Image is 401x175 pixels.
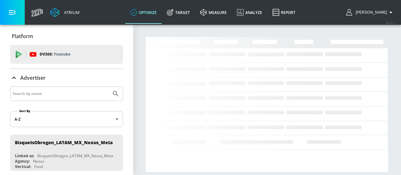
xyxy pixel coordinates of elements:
div: BisquetsObregon_LATAM_MX_Nexus_Meta [15,139,113,145]
span: login as: ana.cruz@groupm.com [353,10,387,15]
p: Youtube [54,51,70,57]
div: Agency: [15,158,30,164]
a: Report [267,1,301,24]
a: optimize [125,1,162,24]
div: DV360: Youtube [10,45,123,64]
div: Advertiser [10,69,123,87]
button: [PERSON_NAME] [346,9,395,16]
div: Nexus [33,158,44,164]
span: v 4.32.0 [386,21,395,24]
a: Analyze [232,1,267,24]
div: Atrium [61,10,80,15]
a: Target [162,1,195,24]
div: Platform [10,27,123,45]
a: Atrium [50,8,80,17]
p: DV360: [40,51,70,58]
p: Platform [12,33,33,40]
p: Advertiser [20,74,46,81]
div: Food [34,164,43,169]
div: Linked as: [15,153,34,158]
div: BisquetsObregon_LATAM_MX_Nexus_MetaLinked as:BisquetsObregon_LATAM_MX_Nexus_MetaAgency:NexusVerti... [10,135,123,171]
div: BisquetsObregon_LATAM_MX_Nexus_Meta [37,153,113,158]
label: Sort By [18,109,32,113]
div: Vertical: [15,164,31,169]
a: measure [195,1,232,24]
div: A-Z [10,111,123,127]
input: Search by name [13,90,109,98]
